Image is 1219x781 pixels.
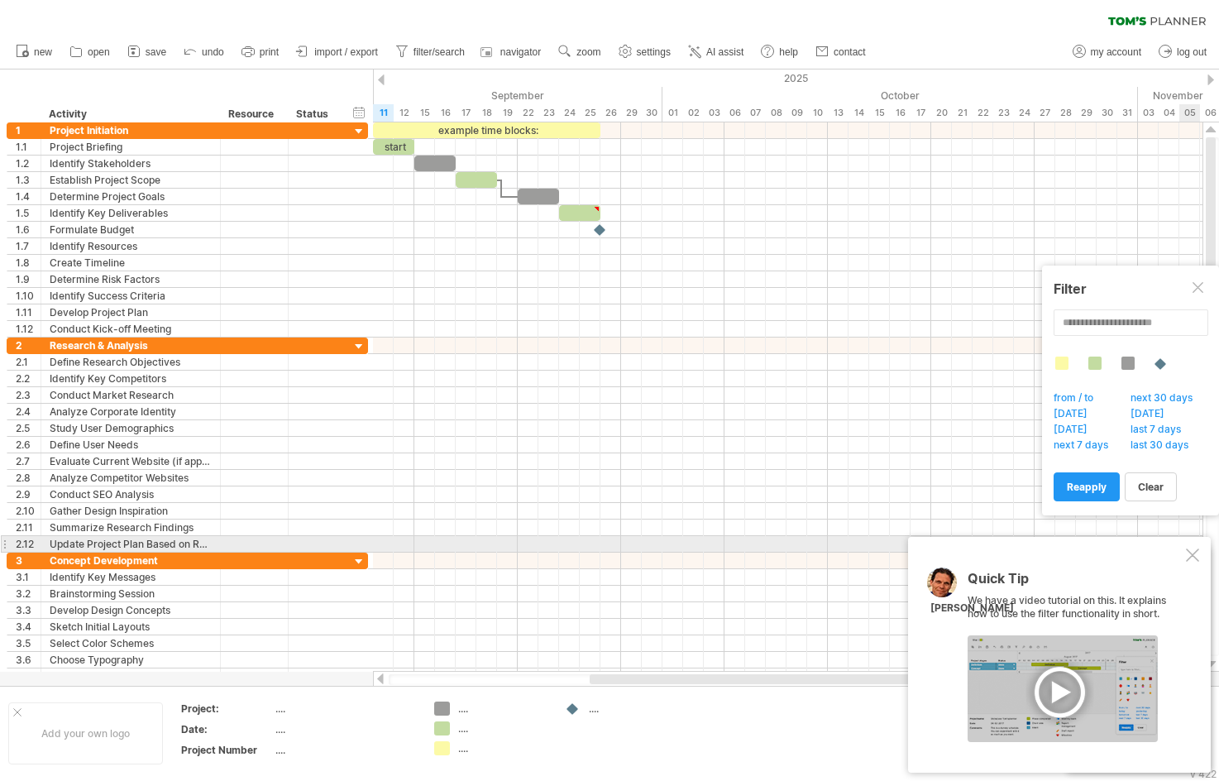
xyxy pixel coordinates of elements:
div: .... [589,702,679,716]
div: Tuesday, 23 September 2025 [538,104,559,122]
span: zoom [576,46,600,58]
a: save [123,41,171,63]
span: [DATE] [1128,407,1176,424]
div: Concept Development [50,553,212,568]
div: Identify Resources [50,238,212,254]
a: reapply [1054,472,1120,501]
span: contact [834,46,866,58]
div: September 2025 [208,87,662,104]
div: 1.12 [16,321,41,337]
div: 1.7 [16,238,41,254]
div: Thursday, 30 October 2025 [1097,104,1117,122]
div: Tuesday, 14 October 2025 [849,104,869,122]
div: 2.10 [16,503,41,519]
div: Monday, 20 October 2025 [931,104,952,122]
div: Monday, 15 September 2025 [414,104,435,122]
div: Update Project Plan Based on Research [50,536,212,552]
div: 3.2 [16,586,41,601]
div: 1.2 [16,156,41,171]
div: Analyze Competitor Websites [50,470,212,486]
div: 2 [16,338,41,353]
a: log out [1154,41,1212,63]
span: import / export [314,46,378,58]
div: Friday, 26 September 2025 [600,104,621,122]
div: Monday, 3 November 2025 [1138,104,1159,122]
div: Add your own logo [8,702,163,764]
div: 1.6 [16,222,41,237]
div: Summarize Research Findings [50,520,212,535]
div: 1.5 [16,205,41,221]
div: Wednesday, 1 October 2025 [662,104,683,122]
div: 1.10 [16,288,41,304]
div: Thursday, 16 October 2025 [890,104,911,122]
div: Friday, 19 September 2025 [497,104,518,122]
div: Wednesday, 22 October 2025 [973,104,993,122]
div: Conduct Kick-off Meeting [50,321,212,337]
a: zoom [554,41,605,63]
span: reapply [1067,481,1107,493]
span: my account [1091,46,1141,58]
div: Friday, 12 September 2025 [394,104,414,122]
div: 2.7 [16,453,41,469]
span: [DATE] [1051,423,1099,439]
div: Monday, 13 October 2025 [828,104,849,122]
div: Thursday, 11 September 2025 [373,104,394,122]
div: Analyze Corporate Identity [50,404,212,419]
div: Define Research Objectives [50,354,212,370]
div: October 2025 [662,87,1138,104]
div: v 422 [1190,768,1217,780]
div: Tuesday, 28 October 2025 [1055,104,1076,122]
div: Wednesday, 5 November 2025 [1179,104,1200,122]
div: Define User Needs [50,437,212,453]
div: .... [275,743,414,757]
div: 3.6 [16,652,41,668]
div: Create Timeline [50,255,212,271]
div: Tuesday, 4 November 2025 [1159,104,1179,122]
div: Wednesday, 15 October 2025 [869,104,890,122]
div: .... [275,722,414,736]
div: 2.11 [16,520,41,535]
div: 1.11 [16,304,41,320]
div: 2.3 [16,387,41,403]
div: Identify Stakeholders [50,156,212,171]
div: .... [458,721,548,735]
span: last 30 days [1128,438,1200,455]
a: undo [179,41,229,63]
div: Activity [49,106,211,122]
div: We have a video tutorial on this. It explains how to use the filter functionality in short. [968,572,1183,742]
div: Identify Key Deliverables [50,205,212,221]
div: Identify Success Criteria [50,288,212,304]
div: [PERSON_NAME] [930,601,1014,616]
span: log out [1177,46,1207,58]
a: navigator [478,41,546,63]
div: Determine Project Goals [50,189,212,204]
div: Friday, 17 October 2025 [911,104,931,122]
span: next 30 days [1128,391,1204,408]
span: clear [1138,481,1164,493]
div: Develop Project Plan [50,304,212,320]
div: Research & Analysis [50,338,212,353]
div: Thursday, 2 October 2025 [683,104,704,122]
div: 1.4 [16,189,41,204]
div: Project Briefing [50,139,212,155]
div: Gather Design Inspiration [50,503,212,519]
div: Filter [1054,280,1207,297]
div: 1.9 [16,271,41,287]
div: Friday, 10 October 2025 [807,104,828,122]
div: Thursday, 9 October 2025 [786,104,807,122]
div: Friday, 3 October 2025 [704,104,724,122]
span: last 7 days [1128,423,1193,439]
div: 1.3 [16,172,41,188]
div: Determine Risk Factors [50,271,212,287]
div: Quick Tip [968,572,1183,594]
div: Sketch Initial Layouts [50,619,212,635]
div: Friday, 24 October 2025 [1014,104,1035,122]
div: Wednesday, 17 September 2025 [456,104,476,122]
span: new [34,46,52,58]
div: Conduct Market Research [50,387,212,403]
div: .... [458,702,548,716]
span: save [146,46,166,58]
span: undo [202,46,224,58]
div: Status [296,106,332,122]
div: Tuesday, 7 October 2025 [745,104,766,122]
